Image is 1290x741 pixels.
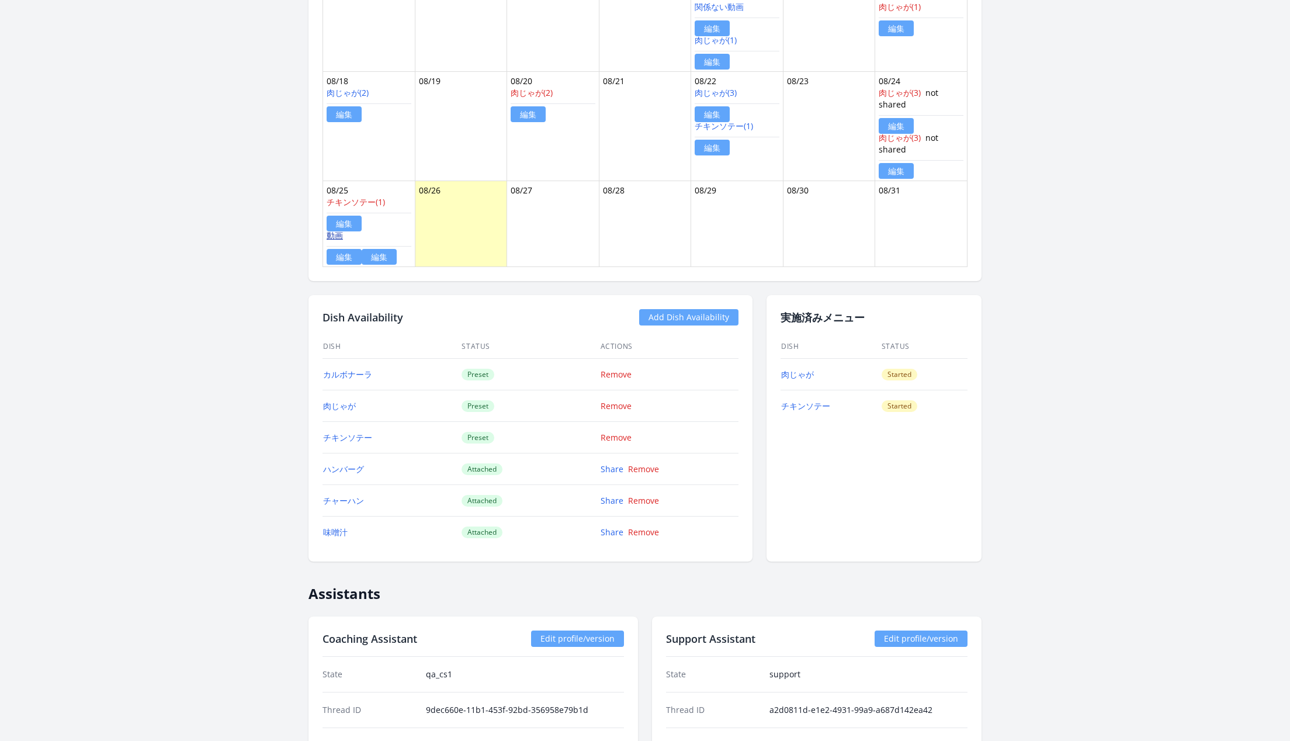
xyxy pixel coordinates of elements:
dt: Thread ID [666,704,760,716]
th: Dish [322,335,461,359]
a: Remove [601,369,632,380]
td: 08/29 [691,181,783,267]
a: Share [601,463,623,475]
a: 編集 [879,20,914,36]
th: Status [461,335,599,359]
a: Edit profile/version [531,631,624,647]
a: 肉じゃが(2) [511,87,553,98]
span: Attached [462,527,502,538]
td: 08/22 [691,72,783,181]
a: 編集 [327,249,362,265]
a: チャーハン [323,495,364,506]
h2: Dish Availability [322,309,403,326]
a: 編集 [695,106,730,122]
a: Remove [628,527,659,538]
dd: 9dec660e-11b1-453f-92bd-356958e79b1d [426,704,624,716]
a: チキンソテー [323,432,372,443]
td: 08/24 [875,72,967,181]
span: Preset [462,400,494,412]
a: 編集 [327,106,362,122]
a: カルボナーラ [323,369,372,380]
th: Dish [781,335,881,359]
dt: State [666,669,760,680]
a: Add Dish Availability [639,309,738,326]
a: Remove [628,463,659,475]
a: ハンバーグ [323,463,364,475]
td: 08/31 [875,181,967,267]
a: 肉じゃが(1) [695,34,737,46]
a: 動画 [327,230,343,241]
span: Preset [462,432,494,444]
a: Edit profile/version [875,631,967,647]
a: 肉じゃが(3) [879,132,921,143]
dt: Thread ID [322,704,417,716]
a: 肉じゃが [323,400,356,411]
h2: Coaching Assistant [322,631,417,647]
a: 肉じゃが(2) [327,87,369,98]
a: 編集 [362,249,397,265]
a: Remove [601,432,632,443]
a: 味噌汁 [323,527,348,538]
a: 肉じゃが [781,369,814,380]
a: Remove [628,495,659,506]
td: 08/28 [599,181,691,267]
td: 08/21 [599,72,691,181]
a: 関係ない動画 [695,1,744,12]
td: 08/20 [507,72,599,181]
td: 08/27 [507,181,599,267]
a: Remove [601,400,632,411]
td: 08/23 [783,72,875,181]
a: 編集 [695,140,730,155]
a: 編集 [879,163,914,179]
dd: a2d0811d-e1e2-4931-99a9-a687d142ea42 [769,704,967,716]
span: Started [882,369,917,380]
dt: State [322,669,417,680]
td: 08/30 [783,181,875,267]
dd: qa_cs1 [426,669,624,680]
span: Preset [462,369,494,380]
a: 編集 [695,20,730,36]
td: 08/18 [323,72,415,181]
a: 編集 [695,54,730,70]
span: not shared [879,87,938,110]
a: 編集 [327,216,362,231]
h2: 実施済みメニュー [781,309,967,326]
th: Status [881,335,968,359]
h2: Support Assistant [666,631,755,647]
td: 08/19 [415,72,507,181]
a: 肉じゃが(3) [695,87,737,98]
a: 肉じゃが(1) [879,1,921,12]
th: Actions [600,335,738,359]
td: 08/25 [323,181,415,267]
a: チキンソテー(1) [695,120,753,131]
span: not shared [879,132,938,155]
a: チキンソテー [781,400,830,411]
a: 編集 [879,118,914,134]
a: Share [601,527,623,538]
h2: Assistants [308,576,982,603]
a: チキンソテー(1) [327,196,385,207]
span: Attached [462,463,502,475]
td: 08/26 [415,181,507,267]
a: Share [601,495,623,506]
span: Started [882,400,917,412]
a: 肉じゃが(3) [879,87,921,98]
dd: support [769,669,967,680]
a: 編集 [511,106,546,122]
span: Attached [462,495,502,507]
